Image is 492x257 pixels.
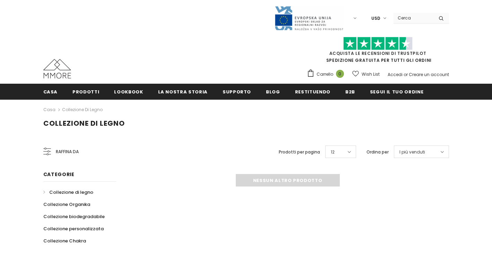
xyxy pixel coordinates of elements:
a: Collezione di legno [43,186,93,198]
img: Fidati di Pilot Stars [343,37,413,50]
a: Collezione di legno [62,107,103,113]
span: Categorie [43,171,75,178]
span: Prodotti [72,89,99,95]
a: Restituendo [295,84,330,99]
span: 12 [331,149,335,156]
a: Acquista le recensioni di TrustPilot [329,50,426,56]
a: supporto [223,84,251,99]
a: Prodotti [72,84,99,99]
span: Wish List [362,71,380,78]
span: Raffina da [56,148,79,156]
a: Blog [266,84,280,99]
a: B2B [345,84,355,99]
span: Collezione di legno [49,189,93,196]
a: Casa [43,84,58,99]
a: Carrello 0 [307,69,347,80]
label: Ordina per [366,149,389,156]
span: supporto [223,89,251,95]
span: Collezione Chakra [43,238,86,244]
span: 0 [336,70,344,78]
a: Wish List [352,68,380,80]
span: I più venduti [399,149,425,156]
span: Blog [266,89,280,95]
span: B2B [345,89,355,95]
span: Collezione di legno [43,118,125,128]
span: USD [371,15,380,22]
a: Accedi [388,72,403,77]
img: Javni Razpis [274,6,344,31]
a: Casa [43,106,55,114]
span: Collezione biodegradabile [43,213,105,220]
span: Lookbook [114,89,143,95]
span: La nostra storia [158,89,208,95]
label: Prodotti per pagina [279,149,320,156]
input: Search Site [394,13,433,23]
a: Segui il tuo ordine [370,84,423,99]
a: Collezione Chakra [43,235,86,247]
img: Casi MMORE [43,59,71,78]
span: SPEDIZIONE GRATUITA PER TUTTI GLI ORDINI [307,40,449,63]
span: Collezione Organika [43,201,90,208]
a: Collezione personalizzata [43,223,104,235]
a: La nostra storia [158,84,208,99]
span: Casa [43,89,58,95]
span: Segui il tuo ordine [370,89,423,95]
a: Lookbook [114,84,143,99]
a: Creare un account [409,72,449,77]
span: Collezione personalizzata [43,225,104,232]
span: Restituendo [295,89,330,95]
a: Collezione biodegradabile [43,210,105,223]
span: Carrello [317,71,333,78]
span: or [404,72,408,77]
a: Javni Razpis [274,15,344,21]
a: Collezione Organika [43,198,90,210]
